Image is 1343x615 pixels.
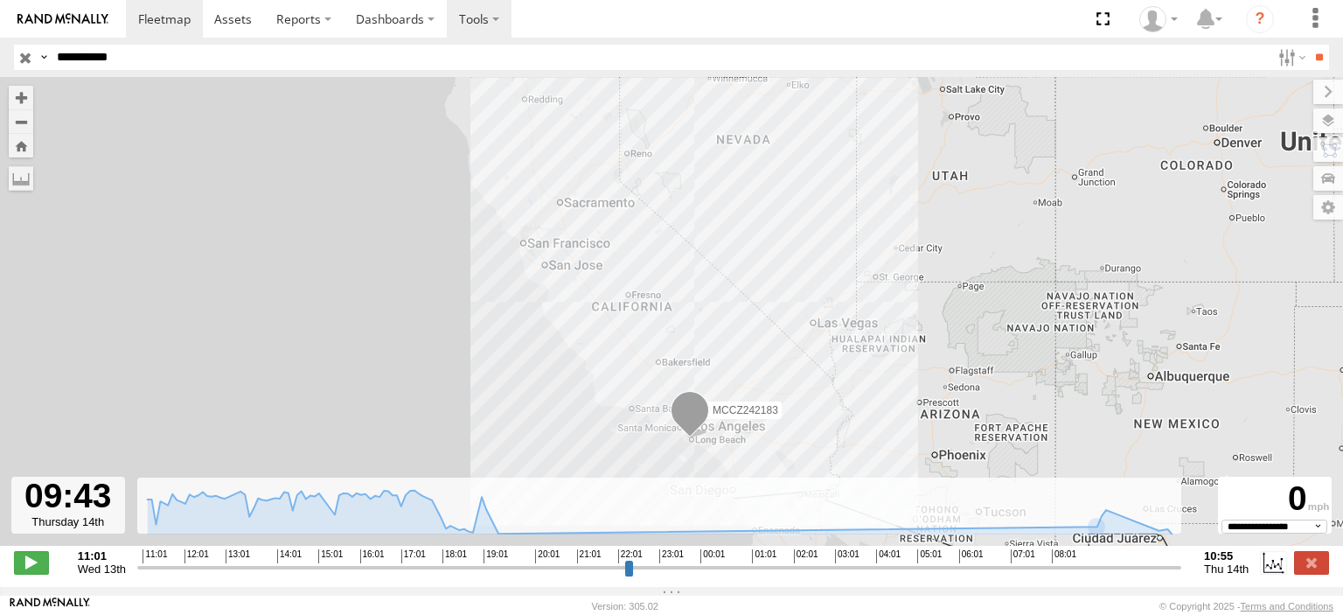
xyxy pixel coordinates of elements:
span: 23:01 [659,549,684,563]
span: 03:01 [835,549,859,563]
span: 02:01 [794,549,818,563]
div: © Copyright 2025 - [1159,601,1333,612]
label: Search Query [37,45,51,70]
span: 14:01 [277,549,302,563]
label: Close [1294,551,1329,574]
strong: 10:55 [1204,549,1249,563]
a: Terms and Conditions [1241,601,1333,612]
label: Map Settings [1313,195,1343,220]
button: Zoom Home [9,134,33,157]
img: rand-logo.svg [17,13,108,25]
a: Visit our Website [10,598,90,615]
span: 04:01 [876,549,901,563]
span: 00:01 [700,549,725,563]
div: Zulema McIntosch [1133,6,1184,32]
label: Search Filter Options [1271,45,1309,70]
strong: 11:01 [78,549,126,563]
span: 05:01 [917,549,942,563]
span: 07:01 [1011,549,1035,563]
button: Zoom out [9,109,33,134]
span: 12:01 [184,549,209,563]
div: 0 [1221,479,1329,520]
span: 01:01 [752,549,776,563]
label: Play/Stop [14,551,49,574]
span: Thu 14th Aug 2025 [1204,563,1249,576]
span: 06:01 [959,549,984,563]
span: Wed 13th Aug 2025 [78,563,126,576]
span: 22:01 [618,549,643,563]
div: Version: 305.02 [592,601,658,612]
span: 15:01 [318,549,343,563]
span: 11:01 [143,549,167,563]
span: 08:01 [1052,549,1076,563]
i: ? [1246,5,1274,33]
span: 17:01 [401,549,426,563]
span: 16:01 [360,549,385,563]
span: MCCZ242183 [713,404,778,416]
span: 18:01 [442,549,467,563]
span: 13:01 [226,549,250,563]
span: 21:01 [577,549,602,563]
span: 20:01 [535,549,560,563]
button: Zoom in [9,86,33,109]
label: Measure [9,166,33,191]
span: 19:01 [484,549,508,563]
